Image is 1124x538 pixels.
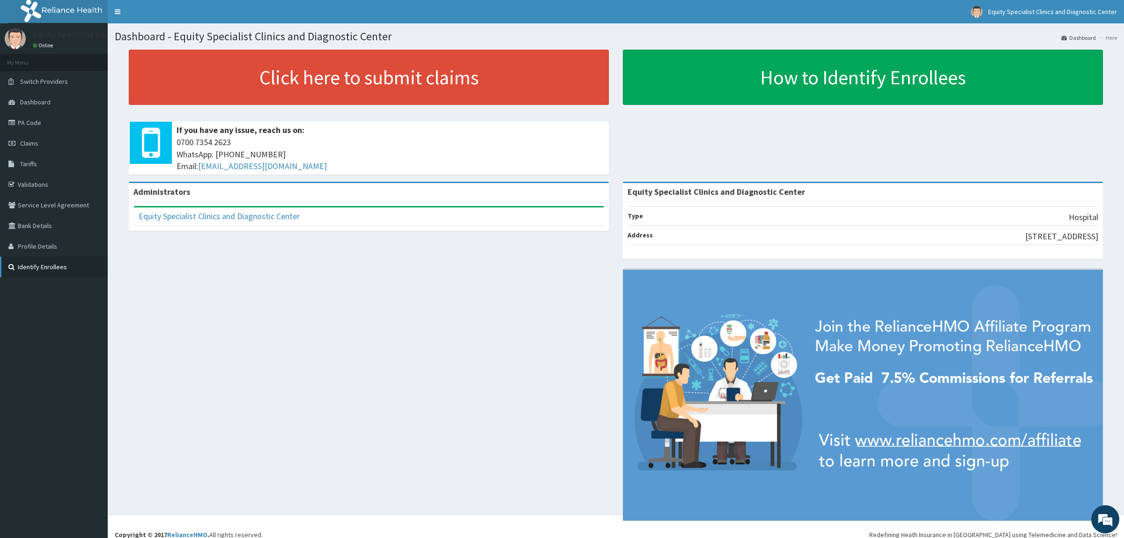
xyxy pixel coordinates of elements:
span: Equity Specialist Clinics and Diagnostic Center [988,7,1117,16]
span: Claims [20,139,38,147]
a: Equity Specialist Clinics and Diagnostic Center [139,211,300,221]
a: Click here to submit claims [129,50,609,105]
img: provider-team-banner.png [623,270,1103,521]
p: [STREET_ADDRESS] [1025,230,1098,243]
a: Dashboard [1061,34,1096,42]
p: Hospital [1069,211,1098,223]
a: [EMAIL_ADDRESS][DOMAIN_NAME] [198,161,327,171]
b: Type [628,212,643,220]
span: Tariffs [20,160,37,168]
img: User Image [971,6,983,18]
span: 0700 7354 2623 WhatsApp: [PHONE_NUMBER] Email: [177,136,604,172]
img: User Image [5,28,26,49]
span: Switch Providers [20,77,68,86]
b: Administrators [133,186,190,197]
h1: Dashboard - Equity Specialist Clinics and Diagnostic Center [115,30,1117,43]
li: Here [1097,34,1117,42]
strong: Equity Specialist Clinics and Diagnostic Center [628,186,805,197]
b: Address [628,231,653,239]
a: How to Identify Enrollees [623,50,1103,105]
b: If you have any issue, reach us on: [177,125,304,135]
a: Online [33,42,55,49]
span: Dashboard [20,98,51,106]
p: Equity Specialist Clinics and Diagnostic Center [33,30,202,39]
